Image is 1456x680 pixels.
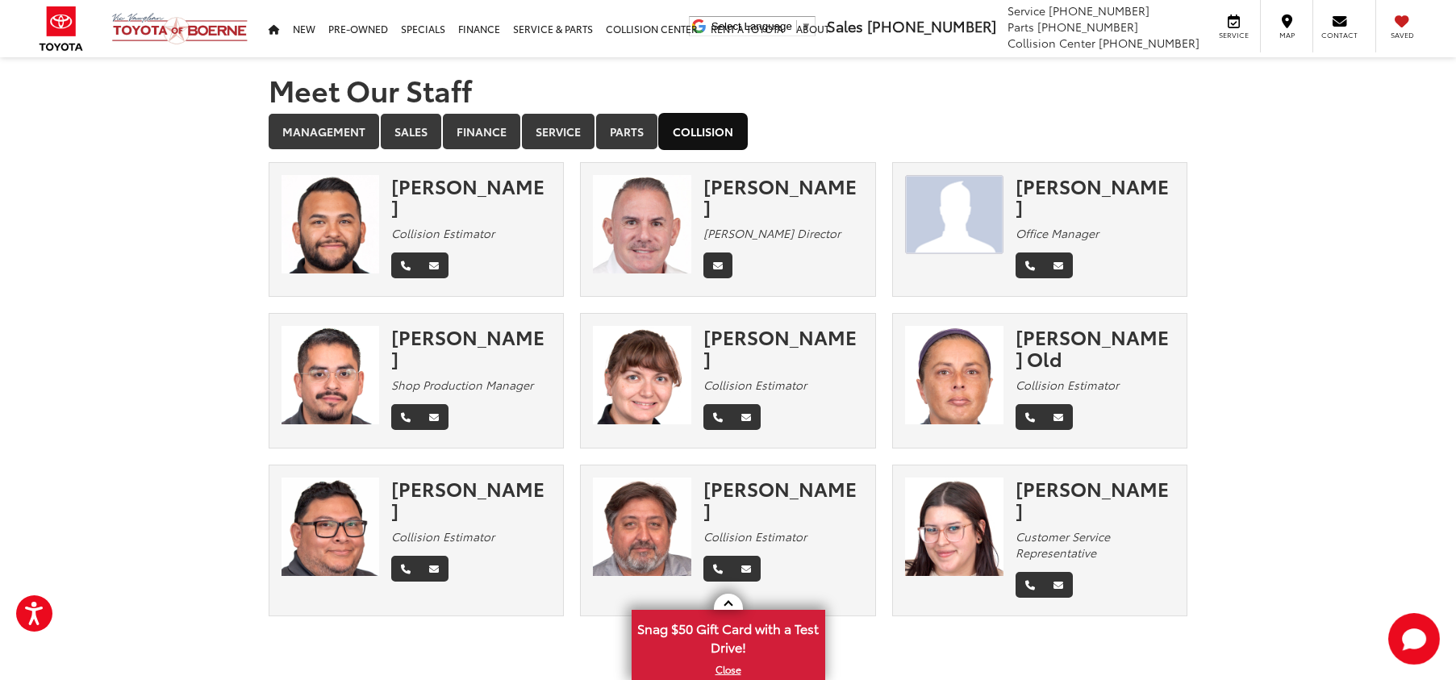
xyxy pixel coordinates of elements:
[391,252,420,278] a: Phone
[269,73,1188,106] h1: Meet Our Staff
[1016,225,1099,241] em: Office Manager
[269,114,379,149] a: Management
[1016,572,1045,598] a: Phone
[1008,2,1045,19] span: Service
[703,252,732,278] a: Email
[269,114,1188,151] div: Department Tabs
[419,556,448,582] a: Email
[269,162,1188,632] div: Collision
[381,114,441,149] a: Sales
[703,225,841,241] em: [PERSON_NAME] Director
[659,114,747,149] a: Collision
[633,611,824,661] span: Snag $50 Gift Card with a Test Drive!
[1016,404,1045,430] a: Phone
[282,175,380,273] img: Ezekiel Quilantan
[391,556,420,582] a: Phone
[905,478,1003,576] img: Kaliana Muniz
[391,528,494,544] em: Collision Estimator
[703,478,863,520] div: [PERSON_NAME]
[1388,613,1440,665] svg: Start Chat
[827,15,863,36] span: Sales
[593,326,691,424] img: Jessica Dooley
[593,478,691,576] img: Oscar Avena
[1044,252,1073,278] a: Email
[703,377,807,393] em: Collision Estimator
[419,404,448,430] a: Email
[522,114,594,149] a: Service
[905,175,1003,255] img: Jessica Lawson
[732,404,761,430] a: Email
[1016,326,1175,369] div: [PERSON_NAME] Old
[111,12,248,45] img: Vic Vaughan Toyota of Boerne
[703,175,863,218] div: [PERSON_NAME]
[391,478,551,520] div: [PERSON_NAME]
[391,404,420,430] a: Phone
[1099,35,1199,51] span: [PHONE_NUMBER]
[703,556,732,582] a: Phone
[391,225,494,241] em: Collision Estimator
[1216,30,1252,40] span: Service
[391,326,551,369] div: [PERSON_NAME]
[1384,30,1420,40] span: Saved
[282,326,380,424] img: Alejandro Carrillo
[596,114,657,149] a: Parts
[703,326,863,369] div: [PERSON_NAME]
[703,528,807,544] em: Collision Estimator
[1016,528,1110,561] em: Customer Service Representative
[282,478,380,576] img: Damian Delgado
[1037,19,1138,35] span: [PHONE_NUMBER]
[391,175,551,218] div: [PERSON_NAME]
[1016,377,1119,393] em: Collision Estimator
[1016,478,1175,520] div: [PERSON_NAME]
[1044,404,1073,430] a: Email
[703,404,732,430] a: Phone
[1008,19,1034,35] span: Parts
[1008,35,1095,51] span: Collision Center
[1388,613,1440,665] button: Toggle Chat Window
[867,15,996,36] span: [PHONE_NUMBER]
[443,114,520,149] a: Finance
[1321,30,1358,40] span: Contact
[1016,252,1045,278] a: Phone
[1044,572,1073,598] a: Email
[391,377,533,393] em: Shop Production Manager
[593,175,691,273] img: Carl Kupbens
[1269,30,1304,40] span: Map
[732,556,761,582] a: Email
[1016,175,1175,218] div: [PERSON_NAME]
[905,326,1003,424] img: Leila Old
[419,252,448,278] a: Email
[1049,2,1149,19] span: [PHONE_NUMBER]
